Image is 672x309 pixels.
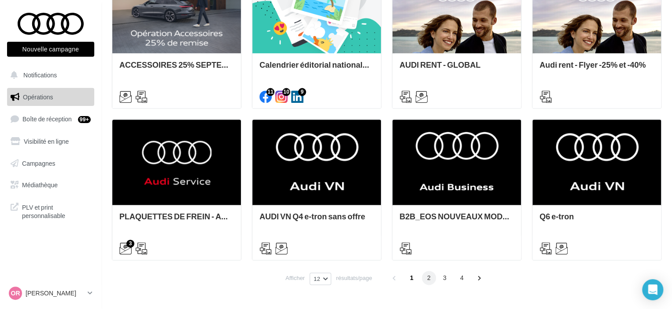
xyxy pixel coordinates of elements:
[23,93,53,101] span: Opérations
[642,279,663,300] div: Open Intercom Messenger
[399,212,514,229] div: B2B_EOS NOUVEAUX MODÈLES
[455,271,469,285] span: 4
[438,271,452,285] span: 3
[422,271,436,285] span: 2
[7,42,94,57] button: Nouvelle campagne
[23,71,57,79] span: Notifications
[22,181,58,189] span: Médiathèque
[539,212,654,229] div: Q6 e-tron
[336,274,372,282] span: résultats/page
[22,201,91,220] span: PLV et print personnalisable
[7,285,94,302] a: OR [PERSON_NAME]
[310,273,331,285] button: 12
[266,88,274,96] div: 11
[22,159,55,167] span: Campagnes
[259,60,374,78] div: Calendrier éditorial national : du 02.09 au 09.09
[282,88,290,96] div: 10
[5,66,92,84] button: Notifications
[11,289,20,298] span: OR
[314,275,320,282] span: 12
[405,271,419,285] span: 1
[5,109,96,128] a: Boîte de réception99+
[119,60,234,78] div: ACCESSOIRES 25% SEPTEMBRE - AUDI SERVICE
[5,198,96,224] a: PLV et print personnalisable
[298,88,306,96] div: 9
[5,88,96,106] a: Opérations
[119,212,234,229] div: PLAQUETTES DE FREIN - AUDI SERVICE
[539,60,654,78] div: Audi rent - Flyer -25% et -40%
[126,240,134,247] div: 3
[285,274,305,282] span: Afficher
[78,116,91,123] div: 99+
[5,132,96,151] a: Visibilité en ligne
[22,115,72,123] span: Boîte de réception
[5,176,96,194] a: Médiathèque
[26,289,84,298] p: [PERSON_NAME]
[399,60,514,78] div: AUDI RENT - GLOBAL
[5,154,96,173] a: Campagnes
[24,138,69,145] span: Visibilité en ligne
[259,212,374,229] div: AUDI VN Q4 e-tron sans offre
